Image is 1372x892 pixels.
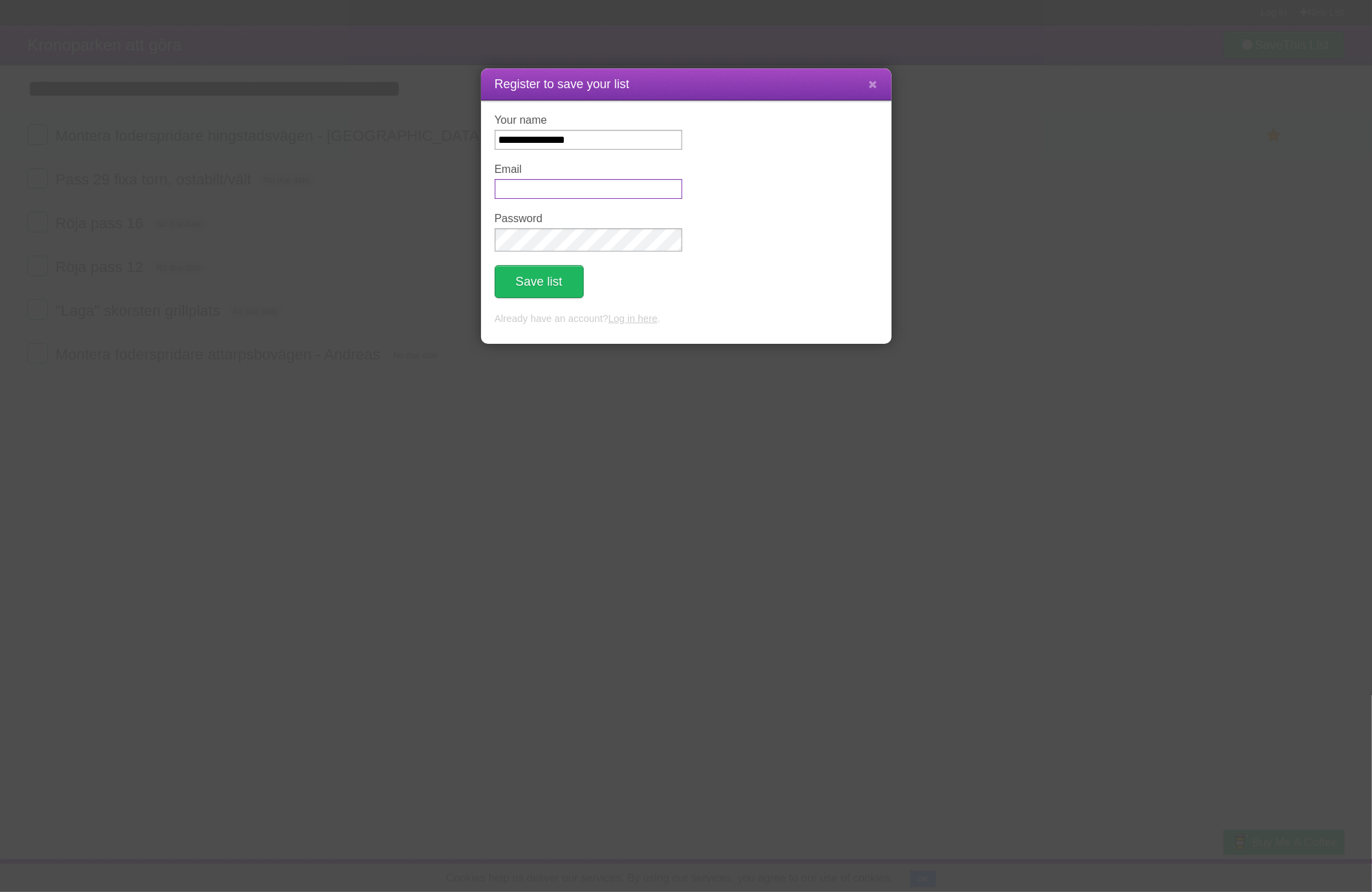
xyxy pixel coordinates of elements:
[608,313,658,324] a: Log in here
[495,114,682,126] label: Your name
[495,213,682,225] label: Password
[495,312,878,327] p: Already have an account? .
[495,265,584,298] button: Save list
[495,163,682,176] label: Email
[495,75,878,94] h1: Register to save your list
